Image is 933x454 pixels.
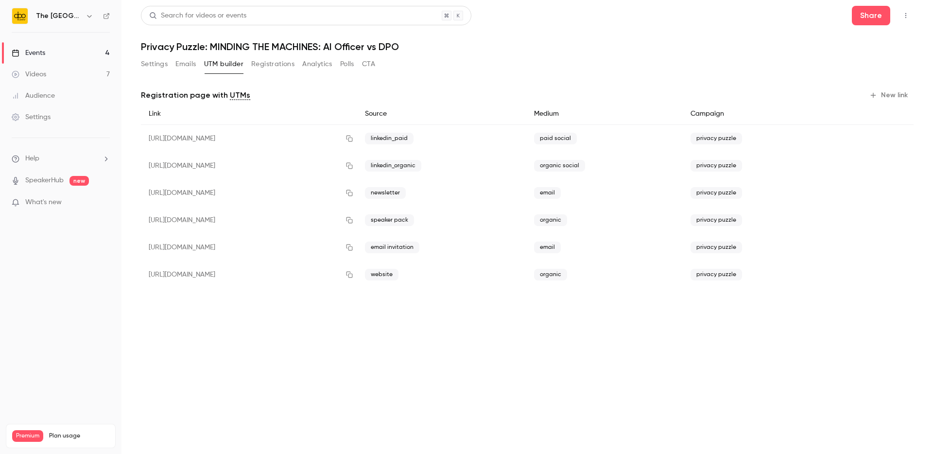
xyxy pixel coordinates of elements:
span: privacy puzzle [691,160,742,172]
div: [URL][DOMAIN_NAME] [141,179,357,207]
span: linkedin_organic [365,160,421,172]
span: What's new [25,197,62,208]
span: email [534,242,561,253]
span: Plan usage [49,432,109,440]
div: Link [141,103,357,125]
h6: The [GEOGRAPHIC_DATA] [36,11,82,21]
div: Settings [12,112,51,122]
button: CTA [362,56,375,72]
div: Events [12,48,45,58]
span: paid social [534,133,577,144]
span: Premium [12,430,43,442]
div: [URL][DOMAIN_NAME] [141,152,357,179]
a: UTMs [230,89,250,101]
button: Polls [340,56,354,72]
button: Share [852,6,890,25]
li: help-dropdown-opener [12,154,110,164]
span: newsletter [365,187,406,199]
span: organic [534,214,567,226]
span: new [69,176,89,186]
div: [URL][DOMAIN_NAME] [141,261,357,288]
span: email [534,187,561,199]
a: SpeakerHub [25,175,64,186]
span: speaker pack [365,214,414,226]
button: Registrations [251,56,294,72]
h1: Privacy Puzzle: MINDING THE MACHINES: AI Officer vs DPO [141,41,914,52]
span: privacy puzzle [691,242,742,253]
img: The DPO Centre [12,8,28,24]
button: Analytics [302,56,332,72]
span: privacy puzzle [691,214,742,226]
span: privacy puzzle [691,133,742,144]
span: Help [25,154,39,164]
div: Search for videos or events [149,11,246,21]
button: Emails [175,56,196,72]
div: [URL][DOMAIN_NAME] [141,207,357,234]
span: linkedin_paid [365,133,414,144]
div: [URL][DOMAIN_NAME] [141,234,357,261]
div: [URL][DOMAIN_NAME] [141,125,357,153]
span: privacy puzzle [691,269,742,280]
button: UTM builder [204,56,243,72]
p: Registration page with [141,89,250,101]
div: Videos [12,70,46,79]
button: New link [865,87,914,103]
button: Settings [141,56,168,72]
span: website [365,269,398,280]
span: email invitation [365,242,419,253]
div: Campaign [683,103,841,125]
div: Source [357,103,526,125]
div: Medium [526,103,683,125]
span: organic [534,269,567,280]
div: Audience [12,91,55,101]
span: privacy puzzle [691,187,742,199]
span: organic social [534,160,585,172]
